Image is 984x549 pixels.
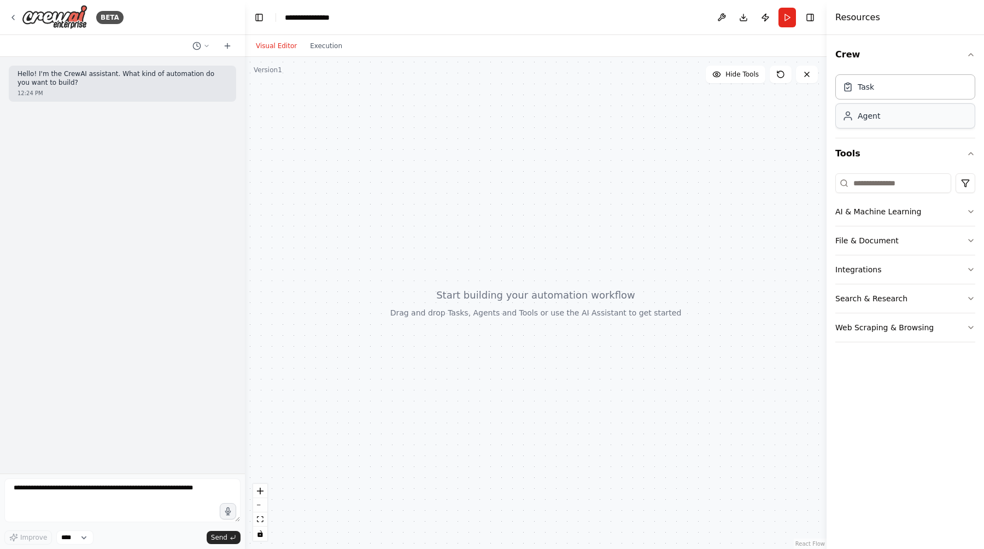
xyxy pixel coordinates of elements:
[188,39,214,52] button: Switch to previous chat
[835,169,975,351] div: Tools
[253,512,267,527] button: fit view
[835,70,975,138] div: Crew
[211,533,227,542] span: Send
[285,12,341,23] nav: breadcrumb
[303,39,349,52] button: Execution
[253,484,267,498] button: zoom in
[835,284,975,313] button: Search & Research
[706,66,765,83] button: Hide Tools
[17,70,227,87] p: Hello! I'm the CrewAI assistant. What kind of automation do you want to build?
[22,5,87,30] img: Logo
[835,197,975,226] button: AI & Machine Learning
[835,226,975,255] button: File & Document
[803,10,818,25] button: Hide right sidebar
[858,81,874,92] div: Task
[4,530,52,545] button: Improve
[251,10,267,25] button: Hide left sidebar
[254,66,282,74] div: Version 1
[725,70,759,79] span: Hide Tools
[835,11,880,24] h4: Resources
[253,527,267,541] button: toggle interactivity
[220,503,236,519] button: Click to speak your automation idea
[96,11,124,24] div: BETA
[835,39,975,70] button: Crew
[835,313,975,342] button: Web Scraping & Browsing
[858,110,880,121] div: Agent
[253,484,267,541] div: React Flow controls
[207,531,241,544] button: Send
[249,39,303,52] button: Visual Editor
[835,255,975,284] button: Integrations
[20,533,47,542] span: Improve
[835,138,975,169] button: Tools
[795,541,825,547] a: React Flow attribution
[17,89,227,97] div: 12:24 PM
[253,498,267,512] button: zoom out
[219,39,236,52] button: Start a new chat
